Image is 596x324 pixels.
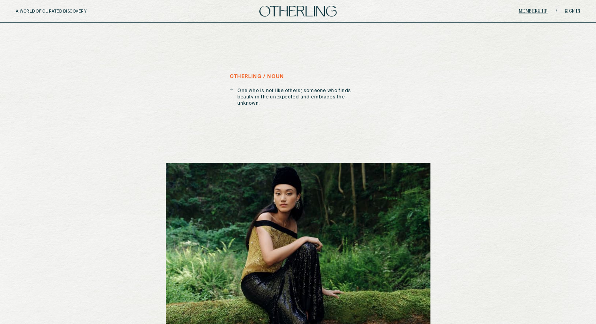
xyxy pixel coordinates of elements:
[519,9,548,14] a: Membership
[237,88,366,107] p: One who is not like others; someone who finds beauty in the unexpected and embraces the unknown.
[556,8,557,14] span: /
[16,9,122,14] h5: A WORLD OF CURATED DISCOVERY.
[259,6,337,17] img: logo
[230,74,284,80] h5: otherling / noun
[565,9,581,14] a: Sign in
